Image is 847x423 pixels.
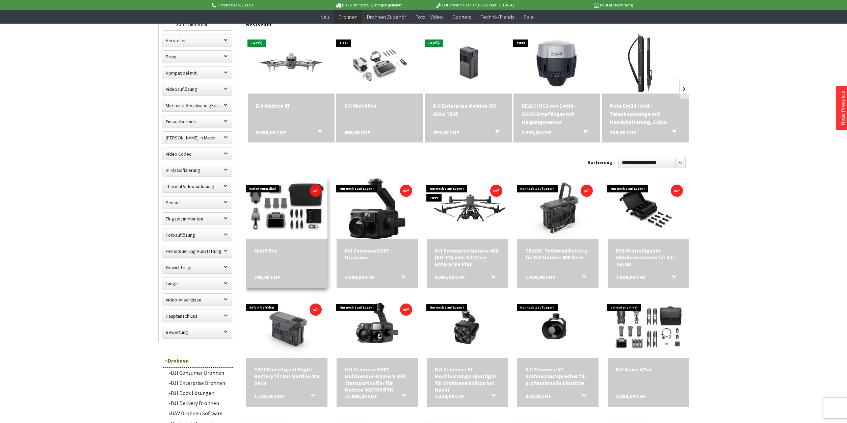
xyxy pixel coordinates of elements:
label: Kompatibel mit [162,67,232,79]
span: Gadgets [452,14,471,20]
div: REACH RS3 von Emlid - GNSS-Empfänger mit Neigungssensor [522,102,592,126]
button: In den Warenkorb [310,128,326,137]
span: 978,00 CHF [525,393,551,399]
img: REACH RS3 von Emlid - GNSS-Empfänger mit Neigungssensor [526,33,587,94]
a: Neu [316,10,334,24]
a: DJI Enterprise Matrice 400 (EU-C3) inkl. DJI Care Enterprise Plus 9.885,00 CHF In den Warenkorb [435,247,500,267]
a: Technik-Trends [476,10,519,24]
a: UAV Drohnen Software [165,408,233,418]
span: 11.990,00 CHF [345,393,377,399]
label: Maximale Geschwindigkeit in km/h [162,99,232,111]
a: DJI Zenmuse V1 – Drohnenlautsprecher für professionelle Einsätze 978,00 CHF In den Warenkorb [525,366,590,386]
a: DJI Mavic 4 Pro 2.099,00 CHF [616,366,681,373]
span: 859,00 CHF [433,128,459,136]
label: Thermal Videoauflösung [162,180,232,192]
a: Drohnen [162,354,233,368]
span: Sale [524,14,534,20]
label: Fernsteuerung Ausstattung [162,245,232,257]
span: 359,90 CHF [610,128,636,136]
button: In den Warenkorb [664,128,680,137]
img: Pole Emlid Hold - Teleskopstange mit Handyhalterung, 1.80m [615,33,676,94]
label: Länge [162,277,232,290]
a: DJI Delivery Drohnen [165,398,233,408]
a: DJI Dock Lösungen [165,388,233,398]
span: 1.929,00 CHF [525,274,555,281]
span: Drohnen Zubehör [367,14,406,20]
img: DJI Zenmuse H20T - Occasion [347,178,407,239]
a: TB100 Intelligent Flight Battery für DJI Matrice 400 Serie 1.739,00 CHF In den Warenkorb [254,366,319,386]
span: 799,00 CHF [254,274,280,281]
label: Sofort lieferbar [162,18,232,30]
span: 6.090,00 CHF [256,128,286,136]
a: REACH RS3 von Emlid - GNSS-Empfänger mit Neigungssensor 2.339,00 CHF In den Warenkorb [522,102,592,126]
p: Hotline 032 511 11 03 [211,1,316,9]
span: 9.885,00 CHF [435,274,465,281]
a: DJI Zenmuse S1 – Hochleistungs-Spotlight für Drohneneinsätze bei Nacht 1.329,00 CHF In den Warenkorb [435,366,500,393]
button: In den Warenkorb [487,128,503,137]
div: TB100C Tethered Battery für DJI Matrice 400 Serie [525,247,590,261]
label: Maximale Flughöhe in Meter [162,132,232,144]
div: BS100 Intelligente Akkuladestation für DJI TB100 [616,247,681,267]
div: DJI Zenmuse V1 – Drohnenlautsprecher für professionelle Einsätze [525,366,590,386]
label: Videoauflösung [162,83,232,95]
span: 2.099,00 CHF [616,393,646,399]
img: DJI Mini 4 Pro [342,33,418,94]
label: Fotoauflösung [162,229,232,241]
a: Pole Emlid Hold - Teleskopstange mit Handyhalterung, 1.80m 359,90 CHF In den Warenkorb [610,102,681,126]
a: DJI Zenmuse H20T - Occasion 4.000,00 CHF In den Warenkorb [345,247,410,261]
span: Technik-Trends [480,14,514,20]
img: DJI Matrice 4T [248,38,335,87]
img: DJI Zenmuse S1 – Hochleistungs-Spotlight für Drohneneinsätze bei Nacht [427,297,508,358]
button: In den Warenkorb [575,128,591,137]
p: Bis 16 Uhr bestellt, morgen geliefert. [316,1,422,9]
img: TB100C Tethered Battery für DJI Matrice 400 Serie [518,178,598,239]
label: Flugzeit in Minuten [162,213,232,225]
img: DJI Mavic 4 Pro [608,297,689,358]
a: Neue Produkte [839,91,846,125]
a: DJI Mini 4 Pro 669,00 CHF [344,102,415,110]
label: Preis [162,51,232,63]
span: 669,00 CHF [344,128,370,136]
a: DJI Zenmuse H30T Multisensor-Kamera inkl. Transportkoffer für Matrice 300/350 RTK 11.990,00 CHF I... [345,366,410,393]
img: DJI Zenmuse H30T Multisensor-Kamera inkl. Transportkoffer für Matrice 300/350 RTK [337,297,418,358]
p: DJI Drohnen Dealer [GEOGRAPHIC_DATA] [422,1,527,9]
a: Gadgets [448,10,476,24]
img: DJI Zenmuse V1 – Drohnenlautsprecher für professionelle Einsätze [517,297,598,358]
img: BS100 Intelligente Akkuladestation für DJI TB100 [608,178,688,239]
label: Gewicht in gr [162,261,232,273]
a: DJI Consumer Drohnen [165,368,233,378]
button: In den Warenkorb [393,393,409,401]
span: 2.339,00 CHF [522,128,552,136]
label: Sortierung: [588,157,614,168]
button: In den Warenkorb [483,274,499,283]
div: DJI Zenmuse H20T - Occasion [345,247,410,261]
span: 1.739,00 CHF [254,393,284,399]
div: TB100 Intelligent Flight Battery für DJI Matrice 400 Serie [254,366,319,386]
a: Sale [519,10,538,24]
a: TB100C Tethered Battery für DJI Matrice 400 Serie 1.929,00 CHF In den Warenkorb [525,247,590,261]
label: Video-Anschlüsse [162,294,232,306]
button: In den Warenkorb [664,274,680,283]
span: Drohnen [339,14,358,20]
a: BS100 Intelligente Akkuladestation für DJI TB100 1.509,00 CHF In den Warenkorb [616,247,681,267]
a: DJI Enterprise Matrice 350 Akku TB65 859,00 CHF In den Warenkorb [433,102,504,118]
img: DJI Enterprise Matrice 350 Akku TB65 [430,33,506,94]
span: Foto + Video [416,14,443,20]
label: IP Klassifizierung [162,164,232,176]
div: DJI Enterprise Matrice 350 Akku TB65 [433,102,504,118]
p: Kauf auf Rechnung [527,1,633,9]
div: DJI Zenmuse S1 – Hochleistungs-Spotlight für Drohneneinsätze bei Nacht [435,366,500,393]
div: DJI Enterprise Matrice 400 (EU-C3) inkl. DJI Care Enterprise Plus [435,247,500,267]
label: Einsatzbereich [162,115,232,128]
img: TB100 Intelligent Flight Battery für DJI Matrice 400 Serie [246,297,327,358]
label: Sensor [162,196,232,209]
a: Drohnen [334,10,362,24]
a: DJI Enterprise Drohnen [165,378,233,388]
button: In den Warenkorb [483,393,499,401]
button: In den Warenkorb [393,274,409,283]
div: Mini 5 Pro [254,247,319,254]
span: 1.329,00 CHF [435,393,465,399]
div: DJI Mavic 4 Pro [616,366,681,373]
span: 1.509,00 CHF [616,274,646,281]
button: In den Warenkorb [302,393,319,401]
